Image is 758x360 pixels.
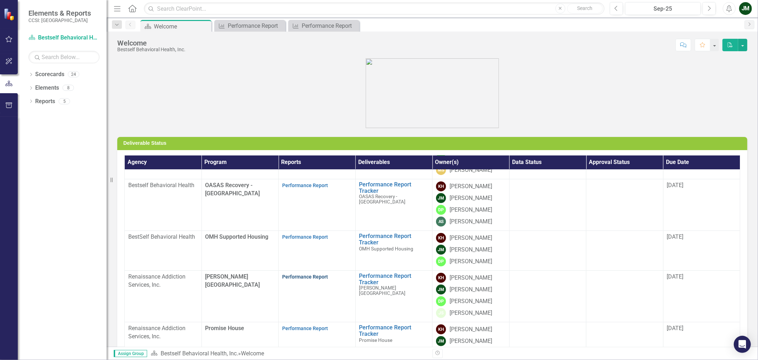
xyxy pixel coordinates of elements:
div: [PERSON_NAME] [450,325,492,334]
a: Bestself Behavioral Health, Inc. [161,350,238,357]
div: [PERSON_NAME] [450,286,492,294]
div: JM [436,285,446,295]
span: OMH Supported Housing [205,233,269,240]
div: KH [436,273,446,283]
button: Sep-25 [625,2,701,15]
span: Search [577,5,592,11]
td: Double-Click to Edit [509,231,586,271]
div: DP [436,205,446,215]
span: [DATE] [667,273,684,280]
span: [DATE] [667,182,684,189]
td: Double-Click to Edit [509,271,586,322]
div: MS [436,165,446,175]
div: KH [436,324,446,334]
td: Double-Click to Edit Right Click for Context Menu [355,231,432,271]
td: Double-Click to Edit [586,231,663,271]
span: [PERSON_NAME][GEOGRAPHIC_DATA] [359,285,406,296]
a: Performance Report [216,21,284,30]
p: Renaissance Addiction Services, Inc. [128,273,198,289]
div: Welcome [117,39,186,47]
div: Performance Report [228,21,284,30]
div: KH [436,181,446,191]
td: Double-Click to Edit [586,271,663,322]
small: CCSI: [GEOGRAPHIC_DATA] [28,17,91,23]
a: Performance Report [282,274,328,280]
td: Double-Click to Edit [509,179,586,231]
input: Search Below... [28,51,100,63]
span: Promise House [359,337,393,343]
div: [PERSON_NAME] [450,274,492,282]
p: Bestself Behavioral Health [128,181,198,190]
div: [PERSON_NAME] [450,194,492,202]
a: Scorecards [35,70,64,79]
div: Bestself Behavioral Health, Inc. [117,47,186,52]
div: [PERSON_NAME] [450,218,492,226]
td: Double-Click to Edit Right Click for Context Menu [355,271,432,322]
td: Double-Click to Edit Right Click for Context Menu [355,179,432,231]
button: Search [567,4,603,14]
div: [PERSON_NAME] [450,182,492,191]
span: [PERSON_NAME][GEOGRAPHIC_DATA] [205,273,260,288]
button: JM [739,2,752,15]
input: Search ClearPoint... [144,2,604,15]
div: » [151,350,427,358]
div: [PERSON_NAME] [450,206,492,214]
div: 5 [59,98,70,104]
div: 24 [68,72,79,78]
span: [DATE] [667,233,684,240]
div: [PERSON_NAME] [450,166,492,174]
div: Welcome [154,22,210,31]
div: Performance Report [302,21,358,30]
div: 8 [63,85,74,91]
div: [PERSON_NAME] [450,337,492,345]
div: [PERSON_NAME] [450,234,492,242]
div: [PERSON_NAME] [450,246,492,254]
img: ClearPoint Strategy [4,8,16,20]
p: BestSelf Behavioral Health [128,233,198,241]
div: Open Intercom Messenger [734,336,751,353]
span: [DATE] [667,325,684,332]
a: Performance Report Tracker [359,233,429,245]
a: Elements [35,84,59,92]
div: [PERSON_NAME] [450,309,492,317]
a: Performance Report Tracker [359,324,429,337]
a: Performance Report [282,182,328,188]
div: [PERSON_NAME] [450,297,492,306]
td: Double-Click to Edit [586,179,663,231]
a: Performance Report [282,325,328,331]
a: Performance Report Tracker [359,181,429,194]
a: Bestself Behavioral Health, Inc. [28,34,100,42]
span: OMH Supported Housing [359,246,414,252]
a: Performance Report [290,21,358,30]
span: OASAS Recovery - [GEOGRAPHIC_DATA] [359,194,406,205]
div: [PERSON_NAME] [450,258,492,266]
div: DP [436,296,446,306]
span: OASAS Recovery - [GEOGRAPHIC_DATA] [205,182,260,197]
div: DP [436,256,446,266]
img: bestself.png [366,58,499,128]
a: Reports [35,97,55,106]
div: Welcome [241,350,264,357]
a: Performance Report [282,234,328,240]
span: Promise House [205,325,244,332]
span: Assign Group [114,350,147,357]
div: JM [436,193,446,203]
div: JM [436,336,446,346]
div: JS [436,308,446,318]
span: Elements & Reports [28,9,91,17]
div: KH [436,233,446,243]
div: JM [436,245,446,255]
h3: Deliverable Status [123,141,744,146]
p: Renaissance Addiction Services, Inc. [128,324,198,341]
a: Performance Report Tracker [359,273,429,285]
div: AS [436,217,446,227]
div: Sep-25 [628,5,698,13]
